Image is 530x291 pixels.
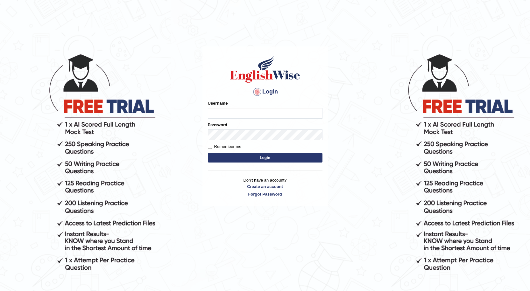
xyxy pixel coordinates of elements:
[208,191,322,197] a: Forgot Password
[208,143,242,150] label: Remember me
[208,177,322,197] p: Don't have an account?
[208,184,322,190] a: Create an account
[208,122,227,128] label: Password
[229,55,301,84] img: Logo of English Wise sign in for intelligent practice with AI
[208,100,228,106] label: Username
[208,153,322,163] button: Login
[208,87,322,97] h4: Login
[208,145,212,149] input: Remember me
